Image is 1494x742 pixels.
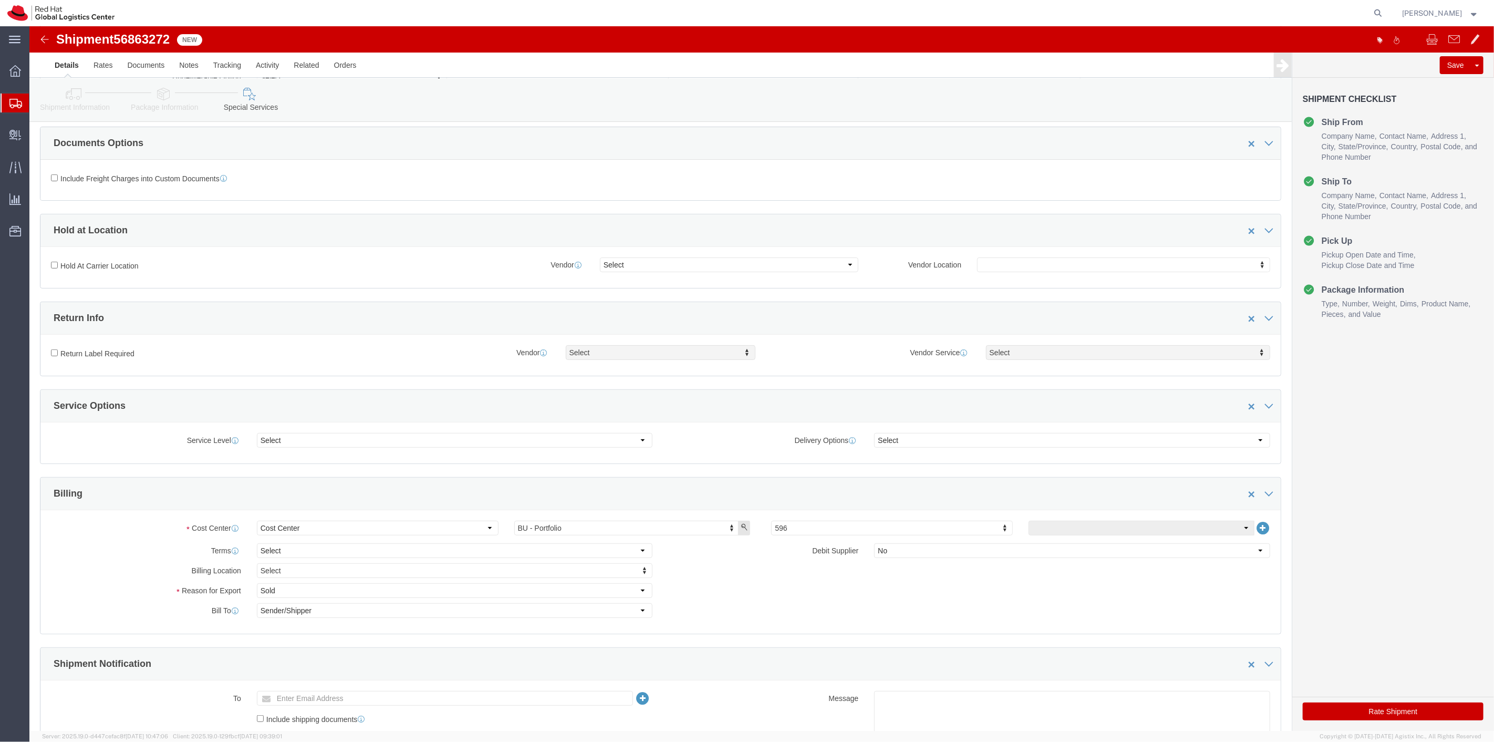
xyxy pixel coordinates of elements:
[29,26,1494,731] iframe: FS Legacy Container
[42,733,168,739] span: Server: 2025.19.0-d447cefac8f
[1402,7,1480,19] button: [PERSON_NAME]
[126,733,168,739] span: [DATE] 10:47:06
[1320,732,1481,741] span: Copyright © [DATE]-[DATE] Agistix Inc., All Rights Reserved
[1403,7,1462,19] span: Jason Alexander
[240,733,282,739] span: [DATE] 09:39:01
[173,733,282,739] span: Client: 2025.19.0-129fbcf
[7,5,115,21] img: logo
